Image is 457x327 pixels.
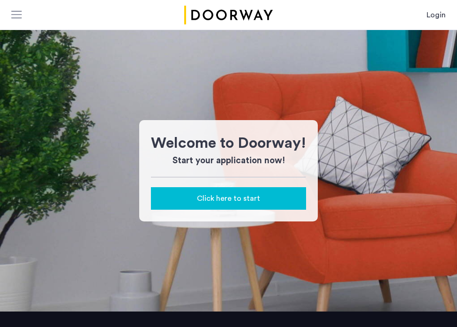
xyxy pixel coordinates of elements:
[183,6,275,24] img: logo
[183,6,275,24] a: Cazamio Logo
[427,9,446,21] a: Login
[151,154,306,167] h3: Start your application now!
[197,193,260,204] span: Click here to start
[151,132,306,154] h1: Welcome to Doorway!
[151,187,306,210] button: button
